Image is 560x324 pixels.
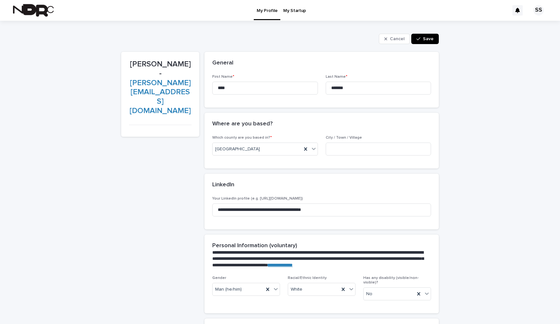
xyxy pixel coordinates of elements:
span: Cancel [390,37,404,41]
span: [GEOGRAPHIC_DATA] [215,146,260,153]
button: Save [411,34,439,44]
span: First Name [212,75,234,79]
span: No [366,291,372,297]
a: [PERSON_NAME][EMAIL_ADDRESS][DOMAIN_NAME] [130,79,191,115]
span: Has any disability (visible/non-visible)? [363,276,419,284]
span: White [291,286,302,293]
span: Gender [212,276,226,280]
span: Racial/Ethnic Identity [288,276,327,280]
span: City / Town / Village [326,136,362,140]
span: Which county are you based in? [212,136,272,140]
span: Your LinkedIn profile (e.g. [URL][DOMAIN_NAME]) [212,197,303,201]
button: Cancel [379,34,410,44]
h2: LinkedIn [212,181,234,189]
h2: Personal Information (voluntary) [212,242,297,249]
span: Man (he/him) [215,286,242,293]
div: SS [533,5,544,16]
h2: General [212,60,233,67]
span: Save [423,37,434,41]
img: fPh53EbzTSOZ76wyQ5GQ [13,4,54,17]
h2: Where are you based? [212,121,273,128]
p: [PERSON_NAME] - [129,60,192,116]
span: Last Name [326,75,347,79]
